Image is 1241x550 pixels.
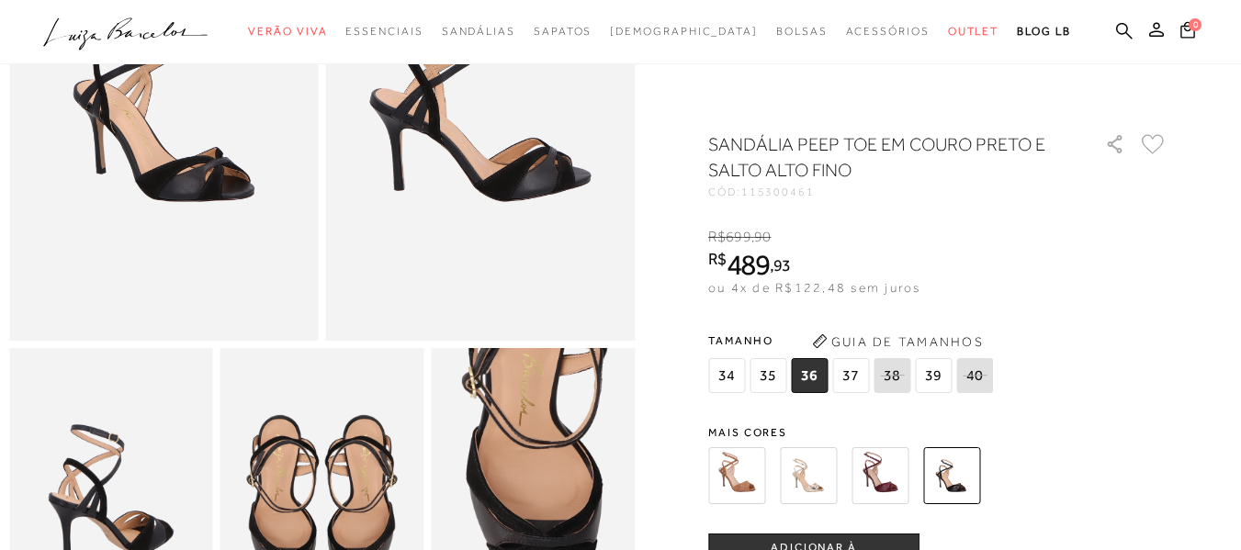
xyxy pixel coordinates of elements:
span: 90 [754,229,771,245]
a: noSubCategoriesText [442,15,515,49]
img: SANDÁLIA PEEP TOE EM COURO PRETO E SALTO ALTO FINO [923,447,980,504]
span: Acessórios [846,25,930,38]
span: Mais cores [708,427,1168,438]
span: BLOG LB [1017,25,1070,38]
span: 699 [726,229,750,245]
a: noSubCategoriesText [948,15,999,49]
img: SANDÁLIA PEEP TOE EM COURO CROCO DOURADO E SALTO ALTO FINO [780,447,837,504]
i: , [770,257,791,274]
span: 115300461 [741,185,815,198]
span: Essenciais [345,25,423,38]
span: Outlet [948,25,999,38]
span: 38 [874,358,910,393]
span: 35 [750,358,786,393]
span: Sapatos [534,25,592,38]
span: Verão Viva [248,25,327,38]
span: 37 [832,358,869,393]
a: noSubCategoriesText [248,15,327,49]
a: noSubCategoriesText [846,15,930,49]
span: 0 [1189,18,1202,31]
span: ou 4x de R$122,48 sem juros [708,280,920,295]
div: CÓD: [708,186,1076,197]
span: [DEMOGRAPHIC_DATA] [610,25,758,38]
button: Guia de Tamanhos [806,327,989,356]
a: noSubCategoriesText [610,15,758,49]
button: 0 [1175,20,1201,45]
span: 36 [791,358,828,393]
span: Bolsas [776,25,828,38]
span: 40 [956,358,993,393]
a: BLOG LB [1017,15,1070,49]
span: 93 [773,255,791,275]
img: SANDÁLIA PEEP TOE EM COURO MARSALA E SALTO ALTO FINO [852,447,908,504]
i: R$ [708,251,727,267]
a: noSubCategoriesText [534,15,592,49]
i: , [751,229,772,245]
span: 34 [708,358,745,393]
i: R$ [708,229,726,245]
span: Sandálias [442,25,515,38]
a: noSubCategoriesText [345,15,423,49]
h1: SANDÁLIA PEEP TOE EM COURO PRETO E SALTO ALTO FINO [708,131,1053,183]
span: 489 [727,248,770,281]
img: SANDÁLIA PEEP TOE EM COURO CARAMELO E SALTO ALTO FINO [708,447,765,504]
a: noSubCategoriesText [776,15,828,49]
span: Tamanho [708,327,998,354]
span: 39 [915,358,952,393]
